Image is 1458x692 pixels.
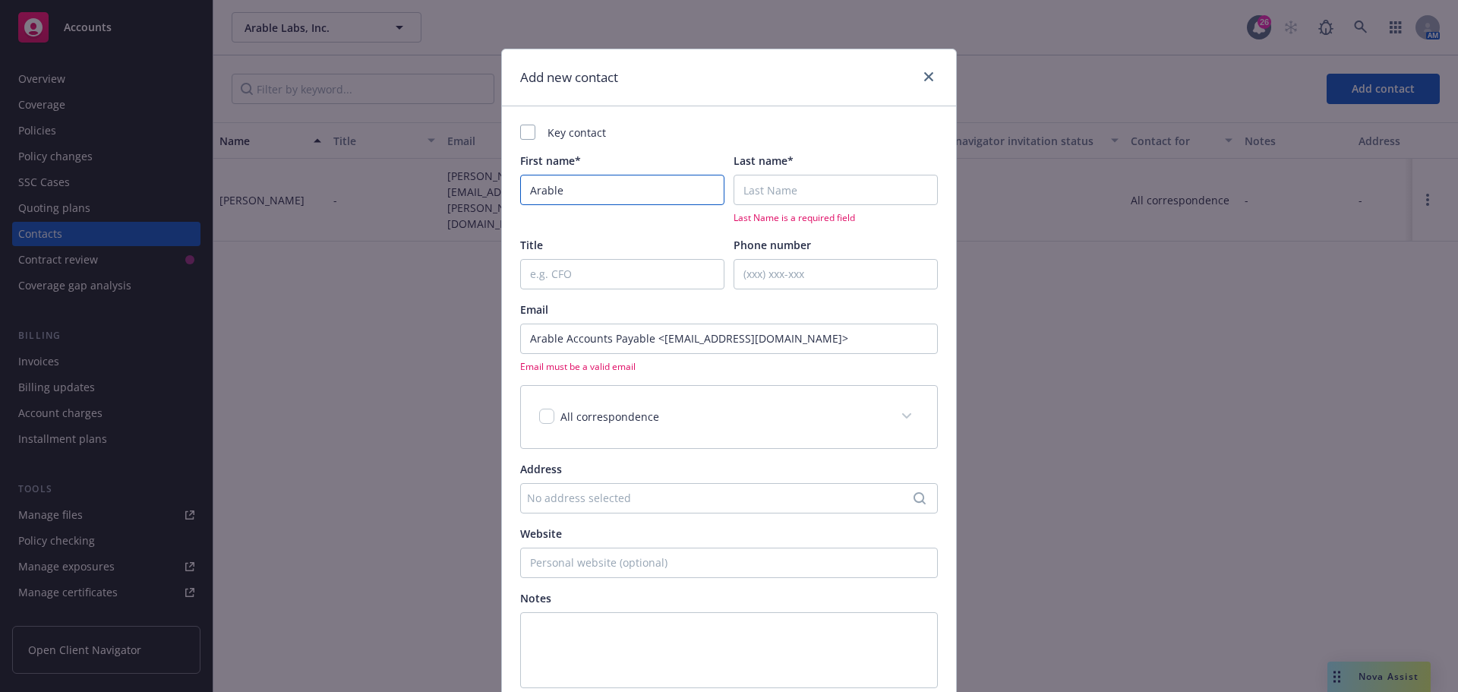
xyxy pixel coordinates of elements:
span: Email [520,302,548,317]
div: Key contact [520,125,938,141]
span: Email must be a valid email [520,360,938,373]
span: Last name* [734,153,794,168]
span: Title [520,238,543,252]
input: Last Name [734,175,938,205]
span: Address [520,462,562,476]
span: Notes [520,591,551,605]
a: close [920,68,938,86]
div: No address selected [527,490,916,506]
input: e.g. CFO [520,259,724,289]
span: All correspondence [560,409,659,424]
input: Personal website (optional) [520,548,938,578]
span: Last Name is a required field [734,211,938,224]
span: First name* [520,153,581,168]
input: (xxx) xxx-xxx [734,259,938,289]
div: All correspondence [521,386,937,448]
input: example@email.com [520,324,938,354]
h1: Add new contact [520,68,618,87]
input: First Name [520,175,724,205]
svg: Search [914,492,926,504]
span: Website [520,526,562,541]
button: No address selected [520,483,938,513]
span: Phone number [734,238,811,252]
